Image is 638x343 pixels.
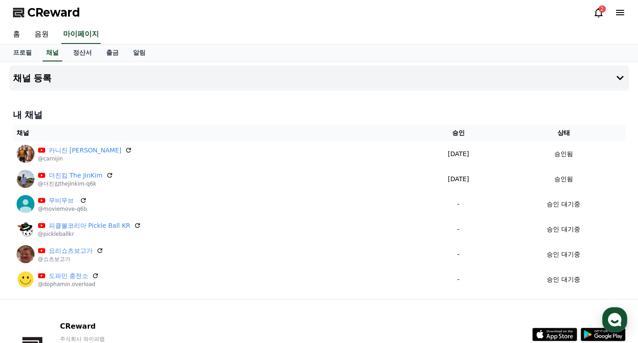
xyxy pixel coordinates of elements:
a: 정산서 [66,44,99,61]
p: - [419,275,498,284]
p: @쇼츠보고가 [38,256,103,263]
a: 2 [593,7,604,18]
p: @pickleballkr [38,230,141,238]
a: 프로필 [6,44,39,61]
a: 알림 [126,44,153,61]
p: 승인 대기중 [547,275,580,284]
p: - [419,250,498,259]
p: @moviemove-q6b [38,205,87,213]
img: 요리쇼츠보고가 [17,245,34,263]
a: 더진킴 The JinKim [49,171,103,180]
th: 상태 [502,125,625,141]
p: 승인 대기중 [547,200,580,209]
p: 승인 대기중 [547,225,580,234]
a: 카니진 [PERSON_NAME] [49,146,122,155]
a: 마이페이지 [61,25,101,44]
a: 무비무브 [49,196,77,205]
p: @carnijin [38,155,133,162]
img: 피클볼코리아 Pickle Ball KR [17,220,34,238]
p: [DATE] [419,174,498,184]
h4: 내 채널 [13,109,625,121]
a: 채널 [43,44,62,61]
p: - [419,200,498,209]
a: 도파민 충전소 [49,271,88,281]
h4: 채널 등록 [13,73,52,83]
button: 채널 등록 [9,65,629,91]
div: 2 [599,5,606,13]
p: 주식회사 와이피랩 [60,335,169,343]
img: 무비무브 [17,195,34,213]
a: 요리쇼츠보고가 [49,246,93,256]
p: [DATE] [419,149,498,159]
img: 도파민 충전소 [17,270,34,288]
a: 출금 [99,44,126,61]
img: 더진킴 The JinKim [17,170,34,188]
th: 채널 [13,125,415,141]
th: 승인 [415,125,501,141]
a: 피클볼코리아 Pickle Ball KR [49,221,131,230]
p: 승인됨 [554,149,573,159]
span: CReward [27,5,80,20]
p: 승인됨 [554,174,573,184]
p: @dophamin.overload [38,281,99,288]
p: @더진킴thejinkim-q6k [38,180,114,187]
a: 홈 [6,25,27,44]
p: CReward [60,321,169,332]
a: 음원 [27,25,56,44]
p: 승인 대기중 [547,250,580,259]
a: CReward [13,5,80,20]
img: 카니진 Carni Jin [17,145,34,163]
p: - [419,225,498,234]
